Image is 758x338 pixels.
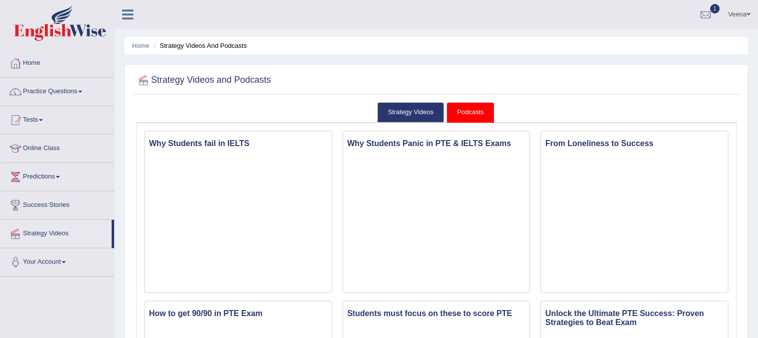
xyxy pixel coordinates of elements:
a: Predictions [0,163,114,188]
h3: Why Students Panic in PTE & IELTS Exams [343,137,530,151]
h2: Strategy Videos and Podcasts [136,73,271,88]
h3: Why Students fail in IELTS [145,137,331,151]
li: Strategy Videos and Podcasts [151,41,247,50]
h3: How to get 90/90 in PTE Exam [145,307,331,321]
a: Tests [0,106,114,131]
a: Podcasts [447,102,494,123]
h3: Unlock the Ultimate PTE Success: Proven Strategies to Beat Exam [541,307,728,329]
a: Online Class [0,135,114,160]
a: Strategy Videos [377,102,444,123]
h3: Students must focus on these to score PTE [343,307,530,321]
span: 1 [710,4,720,13]
a: Your Account [0,248,114,273]
a: Success Stories [0,191,114,216]
a: Home [0,49,114,74]
a: Practice Questions [0,78,114,103]
a: Home [132,42,150,49]
a: Strategy Videos [0,220,112,245]
h3: From Loneliness to Success [541,137,728,151]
